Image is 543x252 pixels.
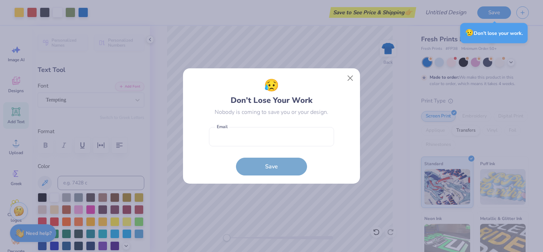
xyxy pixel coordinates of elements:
[231,77,312,106] div: Don’t Lose Your Work
[465,28,474,37] span: 😥
[215,108,328,116] div: Nobody is coming to save you or your design.
[344,72,357,85] button: Close
[264,77,279,95] span: 😥
[460,23,528,43] div: Don’t lose your work.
